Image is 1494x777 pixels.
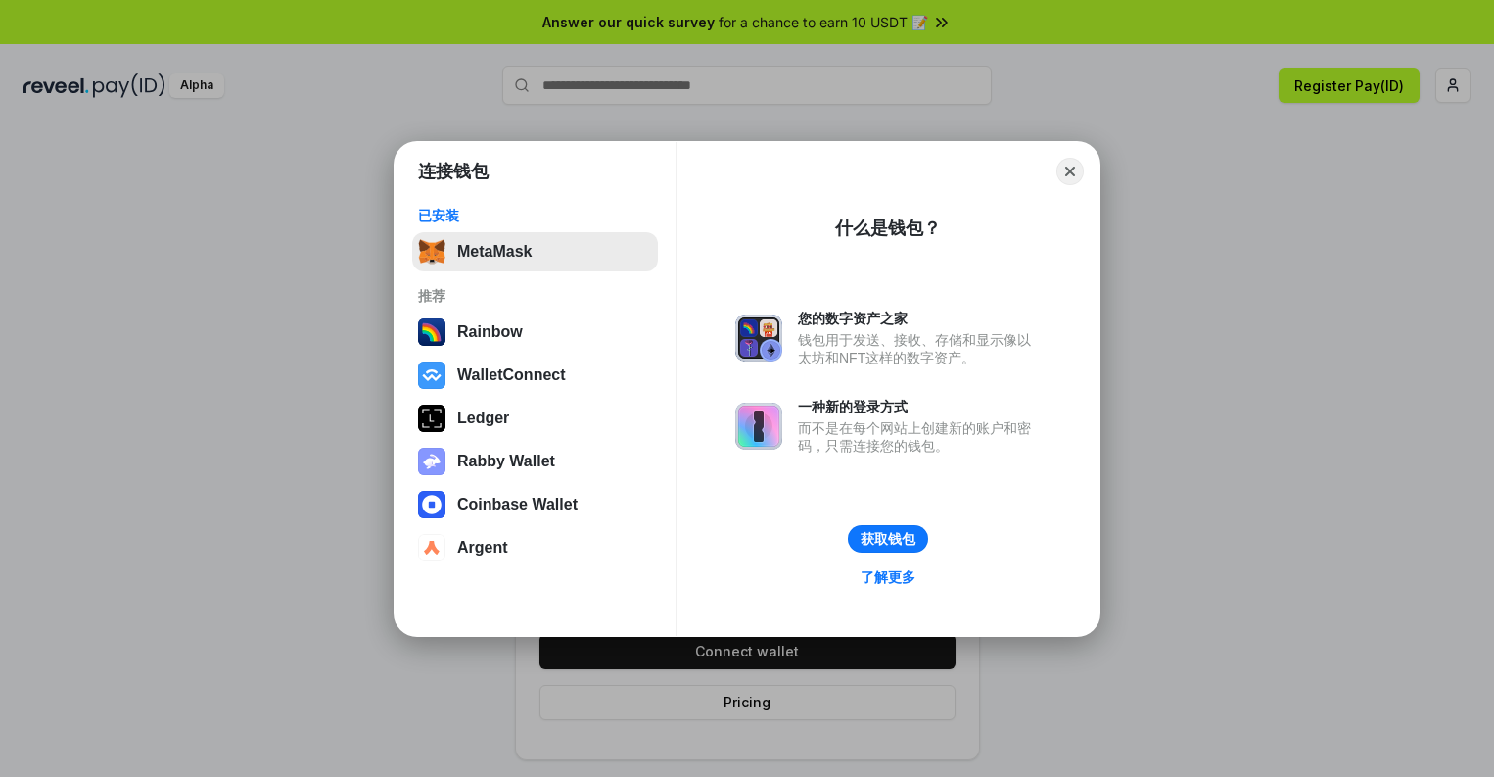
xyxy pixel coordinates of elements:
a: 了解更多 [849,564,927,590]
div: 钱包用于发送、接收、存储和显示像以太坊和NFT这样的数字资产。 [798,331,1041,366]
div: 已安装 [418,207,652,224]
div: Coinbase Wallet [457,496,578,513]
button: Close [1056,158,1084,185]
button: MetaMask [412,232,658,271]
button: WalletConnect [412,356,658,395]
img: svg+xml,%3Csvg%20xmlns%3D%22http%3A%2F%2Fwww.w3.org%2F2000%2Fsvg%22%20width%3D%2228%22%20height%3... [418,405,445,432]
div: WalletConnect [457,366,566,384]
img: svg+xml,%3Csvg%20width%3D%2228%22%20height%3D%2228%22%20viewBox%3D%220%200%2028%2028%22%20fill%3D... [418,491,445,518]
div: 获取钱包 [861,530,915,548]
div: Argent [457,539,508,557]
button: 获取钱包 [848,525,928,553]
img: svg+xml,%3Csvg%20width%3D%2228%22%20height%3D%2228%22%20viewBox%3D%220%200%2028%2028%22%20fill%3D... [418,362,445,389]
img: svg+xml,%3Csvg%20width%3D%2228%22%20height%3D%2228%22%20viewBox%3D%220%200%2028%2028%22%20fill%3D... [418,534,445,561]
button: Coinbase Wallet [412,485,658,524]
div: Ledger [457,410,509,427]
img: svg+xml,%3Csvg%20xmlns%3D%22http%3A%2F%2Fwww.w3.org%2F2000%2Fsvg%22%20fill%3D%22none%22%20viewBox... [735,403,782,450]
button: Argent [412,528,658,567]
div: 什么是钱包？ [835,217,941,240]
div: MetaMask [457,243,532,261]
div: Rabby Wallet [457,453,555,470]
div: 了解更多 [861,568,915,586]
button: Ledger [412,399,658,438]
img: svg+xml,%3Csvg%20width%3D%22120%22%20height%3D%22120%22%20viewBox%3D%220%200%20120%20120%22%20fil... [418,318,445,346]
div: 推荐 [418,287,652,305]
h1: 连接钱包 [418,160,489,183]
img: svg+xml,%3Csvg%20fill%3D%22none%22%20height%3D%2233%22%20viewBox%3D%220%200%2035%2033%22%20width%... [418,238,445,266]
button: Rabby Wallet [412,442,658,481]
img: svg+xml,%3Csvg%20xmlns%3D%22http%3A%2F%2Fwww.w3.org%2F2000%2Fsvg%22%20fill%3D%22none%22%20viewBox... [735,315,782,362]
div: 您的数字资产之家 [798,310,1041,327]
div: 一种新的登录方式 [798,398,1041,415]
button: Rainbow [412,313,658,352]
img: svg+xml,%3Csvg%20xmlns%3D%22http%3A%2F%2Fwww.w3.org%2F2000%2Fsvg%22%20fill%3D%22none%22%20viewBox... [418,448,445,475]
div: 而不是在每个网站上创建新的账户和密码，只需连接您的钱包。 [798,419,1041,455]
div: Rainbow [457,323,523,341]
